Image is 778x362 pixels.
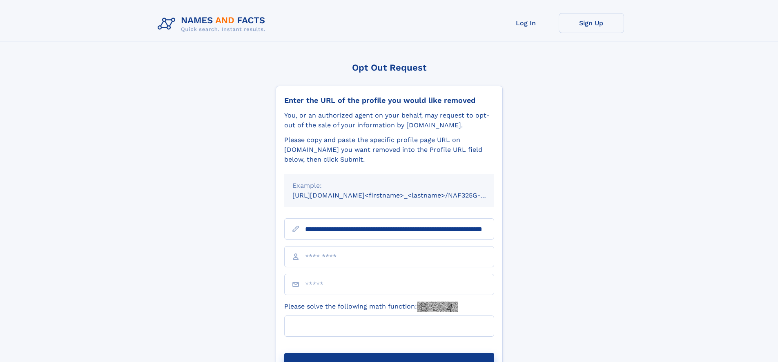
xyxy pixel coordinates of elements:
[292,181,486,191] div: Example:
[284,96,494,105] div: Enter the URL of the profile you would like removed
[559,13,624,33] a: Sign Up
[284,302,458,312] label: Please solve the following math function:
[493,13,559,33] a: Log In
[284,135,494,164] div: Please copy and paste the specific profile page URL on [DOMAIN_NAME] you want removed into the Pr...
[292,191,510,199] small: [URL][DOMAIN_NAME]<firstname>_<lastname>/NAF325G-xxxxxxxx
[276,62,503,73] div: Opt Out Request
[154,13,272,35] img: Logo Names and Facts
[284,111,494,130] div: You, or an authorized agent on your behalf, may request to opt-out of the sale of your informatio...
